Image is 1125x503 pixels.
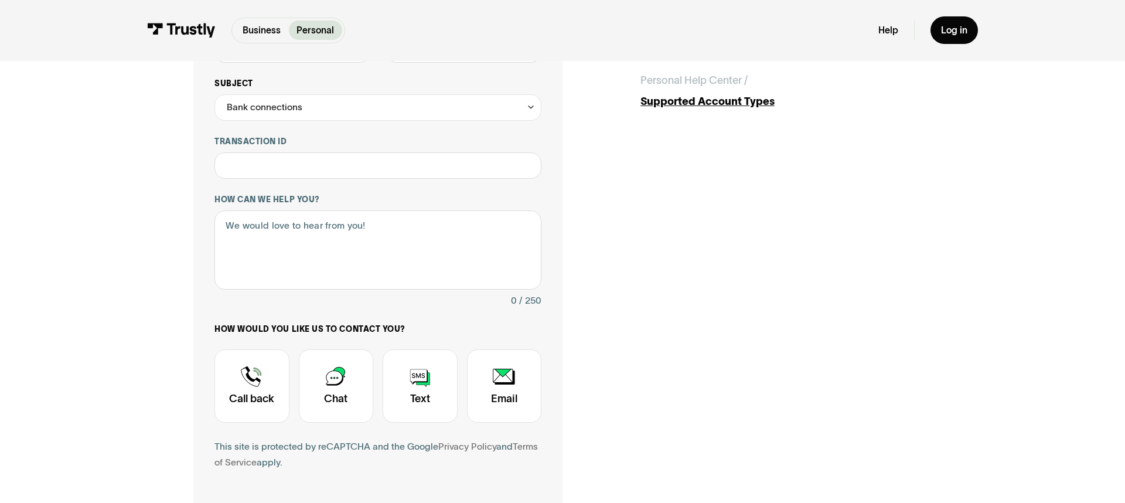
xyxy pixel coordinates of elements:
div: Personal Help Center / [640,73,748,89]
label: Transaction ID [214,137,541,147]
img: Trustly Logo [147,23,216,38]
a: Personal Help Center /Supported Account Types [640,73,932,110]
label: How can we help you? [214,195,541,205]
div: Bank connections [227,99,302,115]
div: / 250 [519,293,541,308]
p: Business [243,23,281,38]
a: Privacy Policy [438,441,496,451]
div: Supported Account Types [640,94,932,110]
label: How would you like us to contact you? [214,324,541,335]
div: Bank connections [214,94,541,121]
label: Subject [214,79,541,89]
div: Log in [941,25,967,36]
p: Personal [296,23,334,38]
div: This site is protected by reCAPTCHA and the Google and apply. [214,439,541,470]
a: Business [235,21,289,40]
a: Log in [930,16,978,44]
a: Personal [289,21,342,40]
div: 0 [511,293,517,308]
a: Help [878,25,898,36]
